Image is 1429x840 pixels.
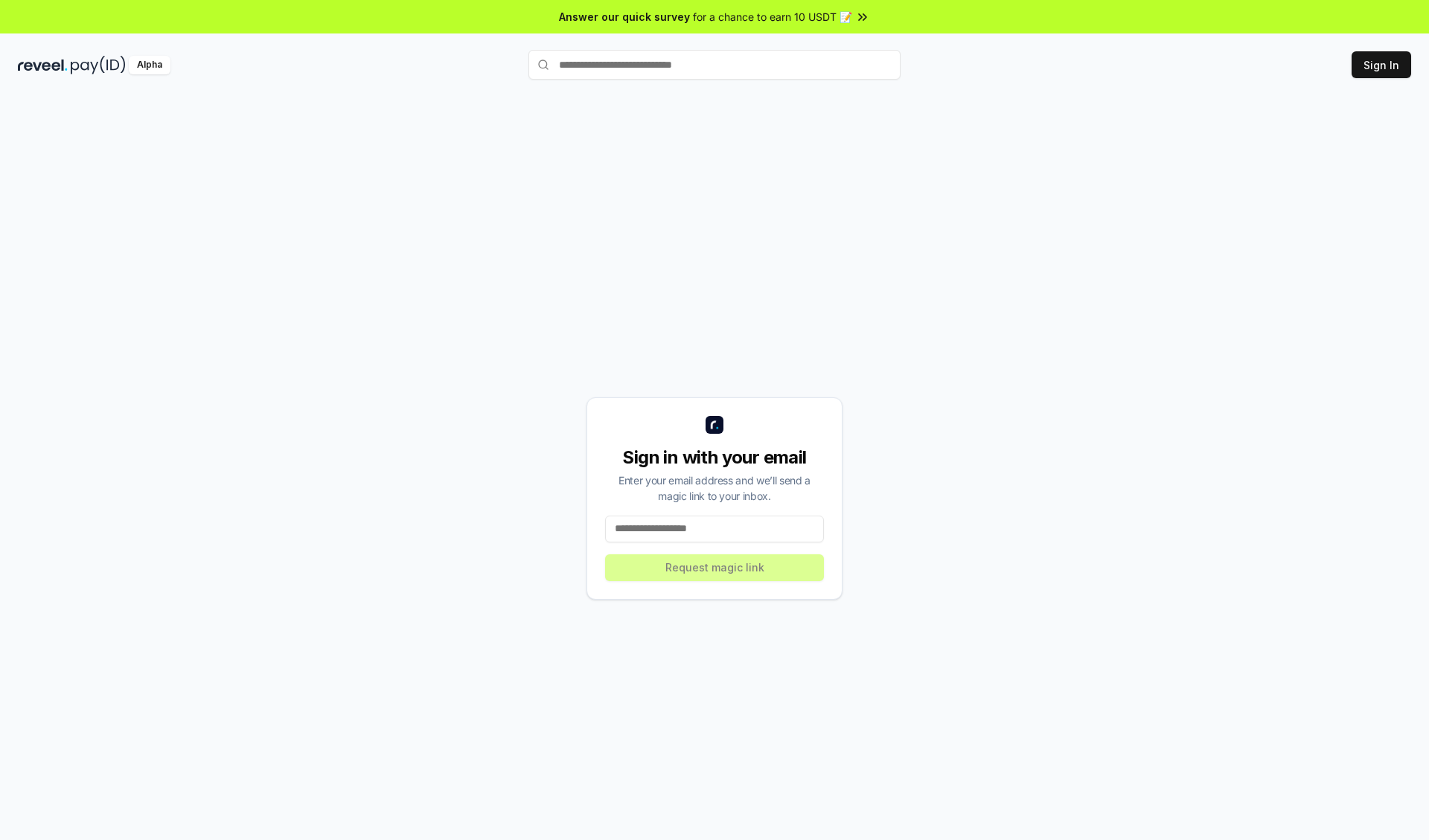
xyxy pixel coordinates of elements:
div: Sign in with your email [605,446,824,469]
div: Enter your email address and we’ll send a magic link to your inbox. [605,472,824,504]
span: for a chance to earn 10 USDT 📝 [693,9,852,25]
div: Alpha [129,56,170,74]
img: logo_small [706,416,723,434]
span: Answer our quick survey [559,9,690,25]
img: reveel_dark [18,56,68,74]
img: pay_id [71,56,126,74]
button: Sign In [1352,51,1411,78]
